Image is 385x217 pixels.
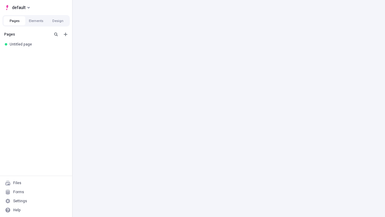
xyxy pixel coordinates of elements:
[62,31,69,38] button: Add new
[4,32,50,37] div: Pages
[12,4,26,11] span: default
[2,3,32,12] button: Select site
[25,16,47,25] button: Elements
[13,190,24,194] div: Forms
[47,16,69,25] button: Design
[10,42,65,47] div: Untitled page
[13,208,21,212] div: Help
[4,16,25,25] button: Pages
[13,199,27,203] div: Settings
[13,181,21,185] div: Files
